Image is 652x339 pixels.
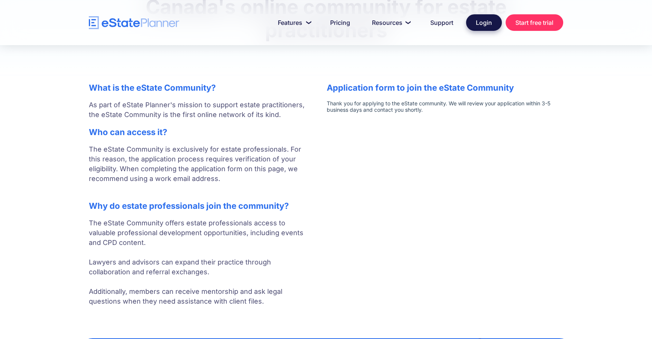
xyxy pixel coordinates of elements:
[89,16,179,29] a: home
[89,83,312,93] h2: What is the eState Community?
[89,218,312,306] p: The eState Community offers estate professionals access to valuable professional development oppo...
[269,15,317,30] a: Features
[327,83,563,93] h2: Application form to join the eState Community
[421,15,462,30] a: Support
[89,201,312,211] h2: Why do estate professionals join the community?
[89,127,312,137] h2: Who can access it?
[363,15,417,30] a: Resources
[321,15,359,30] a: Pricing
[327,100,563,261] iframe: Form 0
[89,100,312,120] p: As part of eState Planner's mission to support estate practitioners, the eState Community is the ...
[506,14,563,31] a: Start free trial
[466,14,502,31] a: Login
[89,144,312,193] p: The eState Community is exclusively for estate professionals. For this reason, the application pr...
